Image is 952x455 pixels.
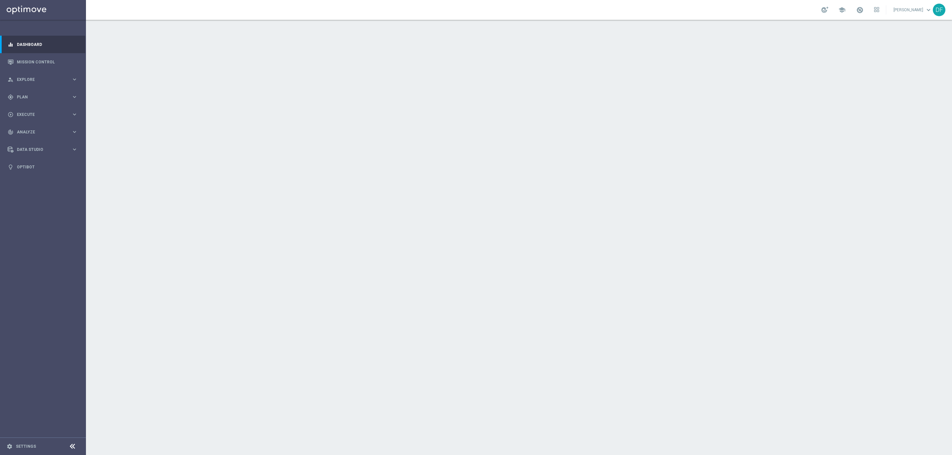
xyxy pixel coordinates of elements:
span: Execute [17,113,71,117]
span: Explore [17,78,71,82]
div: Data Studio [8,147,71,153]
i: gps_fixed [8,94,14,100]
div: Dashboard [8,36,78,53]
i: person_search [8,77,14,83]
button: play_circle_outline Execute keyboard_arrow_right [7,112,78,117]
i: keyboard_arrow_right [71,94,78,100]
a: [PERSON_NAME]keyboard_arrow_down [893,5,933,15]
i: keyboard_arrow_right [71,129,78,135]
span: keyboard_arrow_down [925,6,932,14]
span: school [838,6,846,14]
i: keyboard_arrow_right [71,146,78,153]
div: Analyze [8,129,71,135]
div: DF [933,4,945,16]
a: Dashboard [17,36,78,53]
i: settings [7,443,13,449]
button: gps_fixed Plan keyboard_arrow_right [7,94,78,100]
span: Plan [17,95,71,99]
i: track_changes [8,129,14,135]
a: Mission Control [17,53,78,71]
div: Execute [8,112,71,118]
span: Analyze [17,130,71,134]
button: person_search Explore keyboard_arrow_right [7,77,78,82]
i: keyboard_arrow_right [71,111,78,118]
button: lightbulb Optibot [7,164,78,170]
i: play_circle_outline [8,112,14,118]
div: Optibot [8,158,78,176]
button: Mission Control [7,59,78,65]
a: Settings [16,444,36,448]
div: Plan [8,94,71,100]
i: keyboard_arrow_right [71,76,78,83]
div: Mission Control [8,53,78,71]
span: Data Studio [17,148,71,152]
button: equalizer Dashboard [7,42,78,47]
div: Explore [8,77,71,83]
button: track_changes Analyze keyboard_arrow_right [7,129,78,135]
i: lightbulb [8,164,14,170]
i: equalizer [8,42,14,48]
button: Data Studio keyboard_arrow_right [7,147,78,152]
a: Optibot [17,158,78,176]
